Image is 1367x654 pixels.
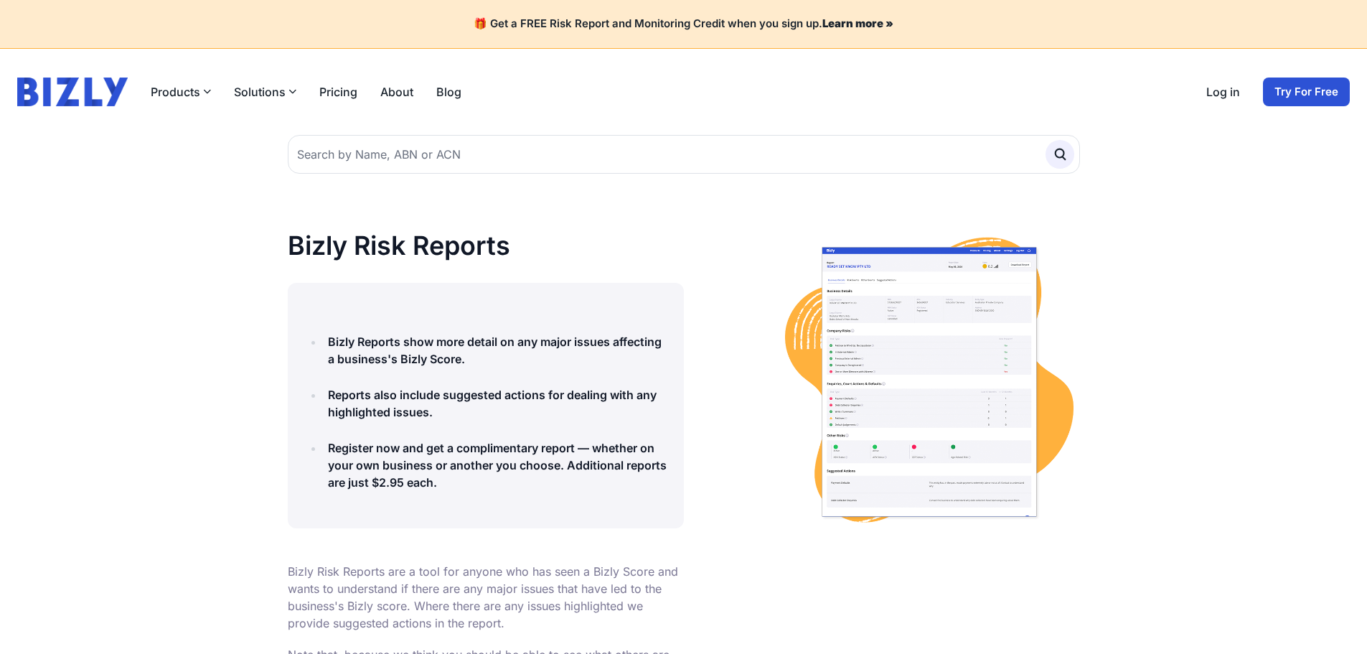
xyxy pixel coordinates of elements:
[17,17,1350,31] h4: 🎁 Get a FREE Risk Report and Monitoring Credit when you sign up.
[1206,83,1240,101] a: Log in
[319,83,357,101] a: Pricing
[1263,78,1350,106] a: Try For Free
[288,135,1080,174] input: Search by Name, ABN or ACN
[234,83,296,101] button: Solutions
[151,83,211,101] button: Products
[380,83,413,101] a: About
[328,333,667,368] h4: Bizly Reports show more detail on any major issues affecting a business's Bizly Score.
[779,231,1080,533] img: report
[288,563,684,632] p: Bizly Risk Reports are a tool for anyone who has seen a Bizly Score and wants to understand if th...
[328,439,667,491] h4: Register now and get a complimentary report — whether on your own business or another you choose....
[288,231,684,260] h1: Bizly Risk Reports
[436,83,461,101] a: Blog
[822,17,893,30] a: Learn more »
[328,386,667,421] h4: Reports also include suggested actions for dealing with any highlighted issues.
